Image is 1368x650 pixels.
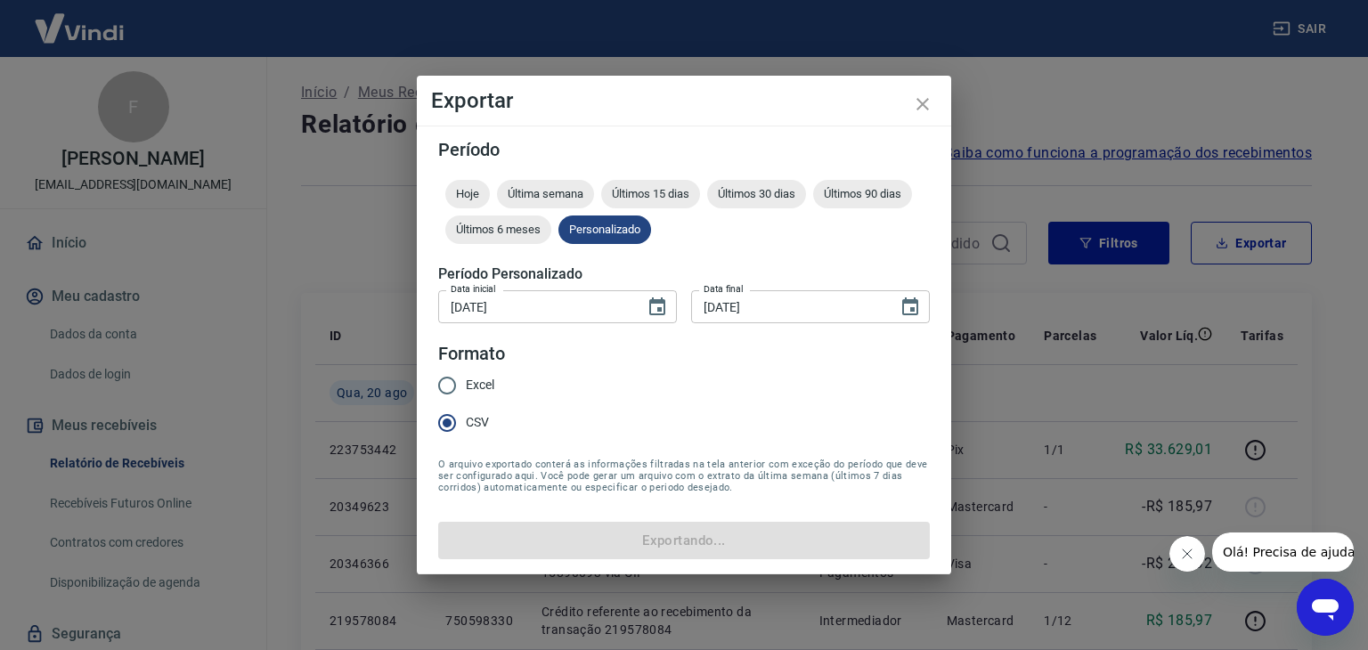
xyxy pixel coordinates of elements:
span: Últimos 6 meses [445,223,551,236]
div: Últimos 30 dias [707,180,806,208]
span: Últimos 15 dias [601,187,700,200]
div: Últimos 90 dias [813,180,912,208]
div: Últimos 15 dias [601,180,700,208]
div: Personalizado [558,215,651,244]
span: Últimos 30 dias [707,187,806,200]
span: Excel [466,376,494,394]
h5: Período Personalizado [438,265,930,283]
span: CSV [466,413,489,432]
span: Hoje [445,187,490,200]
span: Olá! Precisa de ajuda? [11,12,150,27]
iframe: Botão para abrir a janela de mensagens [1297,579,1354,636]
span: Última semana [497,187,594,200]
div: Últimos 6 meses [445,215,551,244]
iframe: Fechar mensagem [1169,536,1205,572]
span: Últimos 90 dias [813,187,912,200]
input: DD/MM/YYYY [438,290,632,323]
label: Data inicial [451,282,496,296]
button: close [901,83,944,126]
legend: Formato [438,341,505,367]
h5: Período [438,141,930,158]
button: Choose date, selected date is 20 de ago de 2025 [892,289,928,325]
div: Hoje [445,180,490,208]
h4: Exportar [431,90,937,111]
iframe: Mensagem da empresa [1212,532,1354,572]
button: Choose date, selected date is 1 de mar de 2025 [639,289,675,325]
span: O arquivo exportado conterá as informações filtradas na tela anterior com exceção do período que ... [438,459,930,493]
div: Última semana [497,180,594,208]
input: DD/MM/YYYY [691,290,885,323]
label: Data final [704,282,744,296]
span: Personalizado [558,223,651,236]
